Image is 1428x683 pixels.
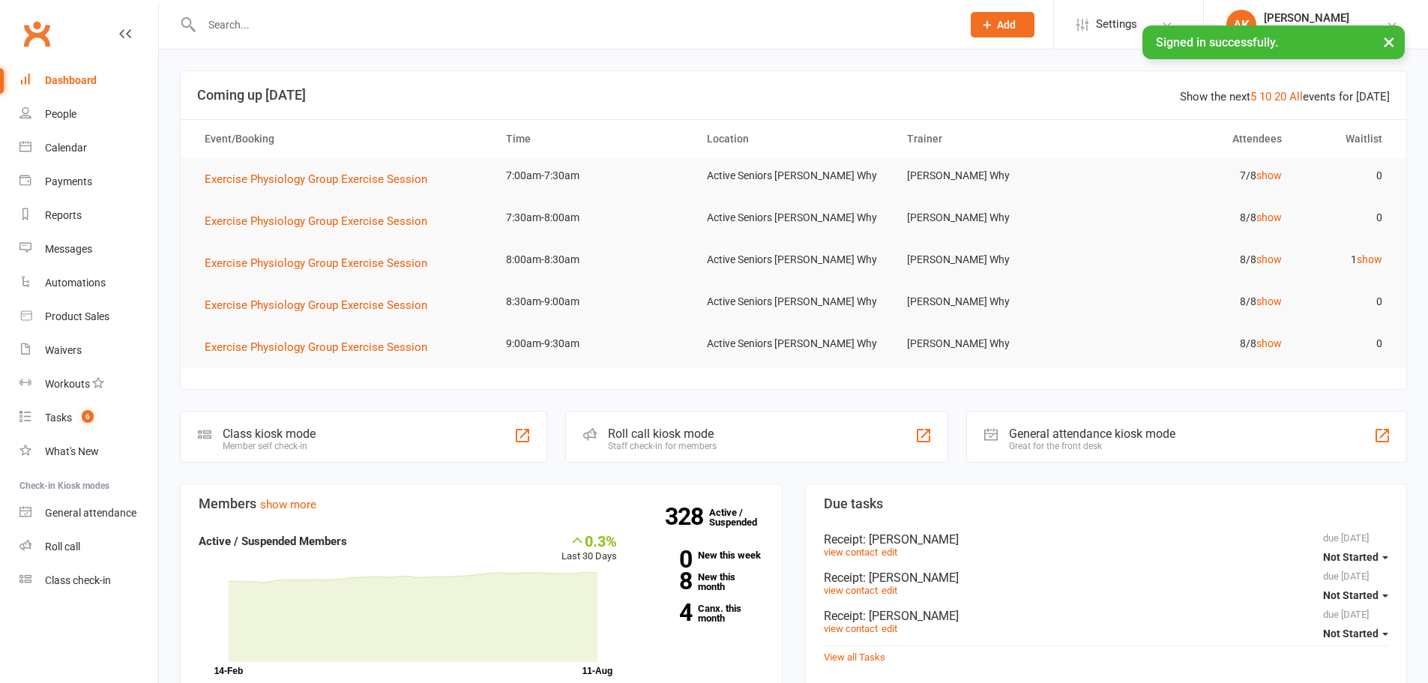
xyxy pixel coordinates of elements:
[863,571,959,585] span: : [PERSON_NAME]
[45,310,109,322] div: Product Sales
[693,284,894,319] td: Active Seniors [PERSON_NAME] Why
[824,652,885,663] a: View all Tasks
[19,199,158,232] a: Reports
[205,212,438,230] button: Exercise Physiology Group Exercise Session
[45,445,99,457] div: What's New
[1323,582,1388,609] button: Not Started
[19,530,158,564] a: Roll call
[1259,90,1271,103] a: 10
[665,505,709,528] strong: 328
[693,200,894,235] td: Active Seniors [PERSON_NAME] Why
[199,535,347,548] strong: Active / Suspended Members
[45,277,106,289] div: Automations
[45,574,111,586] div: Class check-in
[19,564,158,598] a: Class kiosk mode
[882,585,897,596] a: edit
[639,604,764,623] a: 4Canx. this month
[693,120,894,158] th: Location
[205,254,438,272] button: Exercise Physiology Group Exercise Session
[205,256,427,270] span: Exercise Physiology Group Exercise Session
[639,570,692,592] strong: 8
[19,334,158,367] a: Waivers
[1295,158,1396,193] td: 0
[1289,90,1303,103] a: All
[45,142,87,154] div: Calendar
[894,200,1094,235] td: [PERSON_NAME] Why
[1094,284,1295,319] td: 8/8
[1156,35,1278,49] span: Signed in successfully.
[45,541,80,553] div: Roll call
[997,19,1016,31] span: Add
[1295,326,1396,361] td: 0
[1094,200,1295,235] td: 8/8
[639,550,764,560] a: 0New this week
[824,496,1389,511] h3: Due tasks
[608,427,717,441] div: Roll call kiosk mode
[45,74,97,86] div: Dashboard
[1323,551,1379,563] span: Not Started
[205,298,427,312] span: Exercise Physiology Group Exercise Session
[1295,200,1396,235] td: 0
[197,88,1390,103] h3: Coming up [DATE]
[199,496,764,511] h3: Members
[693,158,894,193] td: Active Seniors [PERSON_NAME] Why
[1094,326,1295,361] td: 8/8
[45,108,76,120] div: People
[561,532,617,549] div: 0.3%
[205,296,438,314] button: Exercise Physiology Group Exercise Session
[863,532,959,547] span: : [PERSON_NAME]
[45,175,92,187] div: Payments
[971,12,1034,37] button: Add
[824,609,1389,623] div: Receipt
[205,340,427,354] span: Exercise Physiology Group Exercise Session
[45,378,90,390] div: Workouts
[19,232,158,266] a: Messages
[1094,158,1295,193] td: 7/8
[191,120,492,158] th: Event/Booking
[492,158,693,193] td: 7:00am-7:30am
[223,427,316,441] div: Class kiosk mode
[260,498,316,511] a: show more
[824,585,878,596] a: view contact
[1094,242,1295,277] td: 8/8
[1264,25,1372,38] div: Staying Active Dee Why
[19,496,158,530] a: General attendance kiosk mode
[45,344,82,356] div: Waivers
[1250,90,1256,103] a: 5
[894,326,1094,361] td: [PERSON_NAME] Why
[197,14,951,35] input: Search...
[18,15,55,52] a: Clubworx
[45,507,136,519] div: General attendance
[1264,11,1372,25] div: [PERSON_NAME]
[45,209,82,221] div: Reports
[1009,441,1175,451] div: Great for the front desk
[1096,7,1137,41] span: Settings
[205,214,427,228] span: Exercise Physiology Group Exercise Session
[19,131,158,165] a: Calendar
[561,532,617,565] div: Last 30 Days
[19,367,158,401] a: Workouts
[19,300,158,334] a: Product Sales
[19,435,158,469] a: What's New
[1357,253,1382,265] a: show
[19,401,158,435] a: Tasks 6
[693,326,894,361] td: Active Seniors [PERSON_NAME] Why
[882,623,897,634] a: edit
[1094,120,1295,158] th: Attendees
[1256,253,1282,265] a: show
[82,410,94,423] span: 6
[639,572,764,592] a: 8New this month
[882,547,897,558] a: edit
[1295,284,1396,319] td: 0
[205,170,438,188] button: Exercise Physiology Group Exercise Session
[492,326,693,361] td: 9:00am-9:30am
[824,547,878,558] a: view contact
[19,165,158,199] a: Payments
[894,242,1094,277] td: [PERSON_NAME] Why
[1323,628,1379,640] span: Not Started
[492,284,693,319] td: 8:30am-9:00am
[205,338,438,356] button: Exercise Physiology Group Exercise Session
[1295,120,1396,158] th: Waitlist
[1295,242,1396,277] td: 1
[824,623,878,634] a: view contact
